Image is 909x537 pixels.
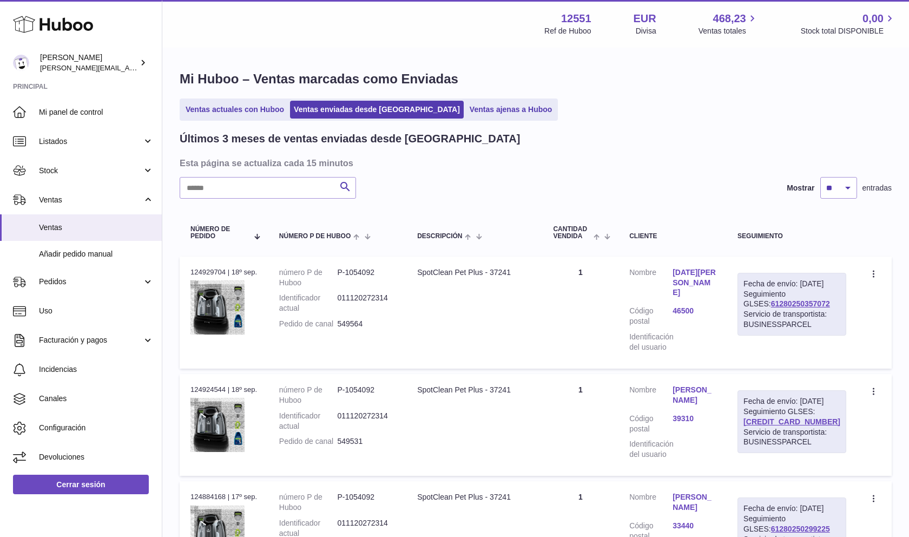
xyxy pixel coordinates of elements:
[737,273,846,336] div: Seguimiento GLSES:
[737,390,846,453] div: Seguimiento GLSES:
[629,233,716,240] div: Cliente
[553,226,590,240] span: Cantidad vendida
[190,385,258,395] div: 124924544 | 18º sep.
[771,525,830,533] a: 61280250299225
[13,55,29,71] img: gerardo.montoiro@cleverenterprise.es
[39,107,154,117] span: Mi panel de control
[801,11,896,36] a: 0,00 Stock total DISPONIBLE
[743,279,840,289] div: Fecha de envío: [DATE]
[279,293,338,313] dt: Identificador actual
[743,309,840,330] div: Servicio de transportista: BUSINESSPARCEL
[279,267,338,288] dt: número P de Huboo
[542,374,618,476] td: 1
[417,267,531,278] div: SpotClean Pet Plus - 37241
[180,70,892,88] h1: Mi Huboo – Ventas marcadas como Enviadas
[417,492,531,502] div: SpotClean Pet Plus - 37241
[337,492,396,513] dd: P-1054092
[190,226,248,240] span: Número de pedido
[743,417,840,426] a: [CREDIT_CARD_NUMBER]
[39,452,154,462] span: Devoluciones
[190,492,258,502] div: 124884168 | 17º sep.
[290,101,464,119] a: Ventas enviadas desde [GEOGRAPHIC_DATA]
[190,398,245,452] img: 1754472514.jpeg
[629,492,673,515] dt: Nombre
[737,233,846,240] div: Seguimiento
[190,267,258,277] div: 124929704 | 18º sep.
[190,280,245,335] img: 1754472514.jpeg
[39,195,142,205] span: Ventas
[673,385,716,405] a: [PERSON_NAME]
[337,293,396,313] dd: 011120272314
[39,166,142,176] span: Stock
[673,414,716,424] a: 39310
[629,332,673,352] dt: Identificación del usuario
[417,233,462,240] span: Descripción
[743,427,840,448] div: Servicio de transportista: BUSINESSPARCEL
[39,277,142,287] span: Pedidos
[337,436,396,447] dd: 549531
[862,183,892,193] span: entradas
[40,53,137,73] div: [PERSON_NAME]
[699,26,759,36] span: Ventas totales
[629,414,673,434] dt: Código postal
[180,132,520,146] h2: Últimos 3 meses de ventas enviadas desde [GEOGRAPHIC_DATA]
[39,222,154,233] span: Ventas
[39,423,154,433] span: Configuración
[561,11,591,26] strong: 12551
[466,101,556,119] a: Ventas ajenas a Huboo
[787,183,814,193] label: Mostrar
[542,257,618,369] td: 1
[713,11,746,26] span: 468,23
[40,63,217,72] span: [PERSON_NAME][EMAIL_ADDRESS][DOMAIN_NAME]
[629,267,673,301] dt: Nombre
[39,249,154,259] span: Añadir pedido manual
[673,267,716,298] a: [DATE][PERSON_NAME]
[771,299,830,308] a: 61280250357072
[279,385,338,405] dt: número P de Huboo
[279,319,338,329] dt: Pedido de canal
[279,436,338,447] dt: Pedido de canal
[279,233,351,240] span: número P de Huboo
[629,385,673,408] dt: Nombre
[279,492,338,513] dt: número P de Huboo
[673,521,716,531] a: 33440
[39,335,142,345] span: Facturación y pagos
[673,306,716,316] a: 46500
[544,26,591,36] div: Ref de Huboo
[634,11,656,26] strong: EUR
[39,364,154,375] span: Incidencias
[180,157,889,169] h3: Esta página se actualiza cada 15 minutos
[337,267,396,288] dd: P-1054092
[636,26,656,36] div: Divisa
[743,396,840,407] div: Fecha de envío: [DATE]
[13,475,149,494] a: Cerrar sesión
[337,385,396,405] dd: P-1054092
[39,306,154,316] span: Uso
[39,394,154,404] span: Canales
[279,411,338,431] dt: Identificador actual
[801,26,896,36] span: Stock total DISPONIBLE
[629,439,673,460] dt: Identificación del usuario
[862,11,884,26] span: 0,00
[673,492,716,513] a: [PERSON_NAME]
[182,101,288,119] a: Ventas actuales con Huboo
[337,411,396,431] dd: 011120272314
[743,503,840,514] div: Fecha de envío: [DATE]
[337,319,396,329] dd: 549564
[417,385,531,395] div: SpotClean Pet Plus - 37241
[699,11,759,36] a: 468,23 Ventas totales
[39,136,142,147] span: Listados
[629,306,673,326] dt: Código postal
